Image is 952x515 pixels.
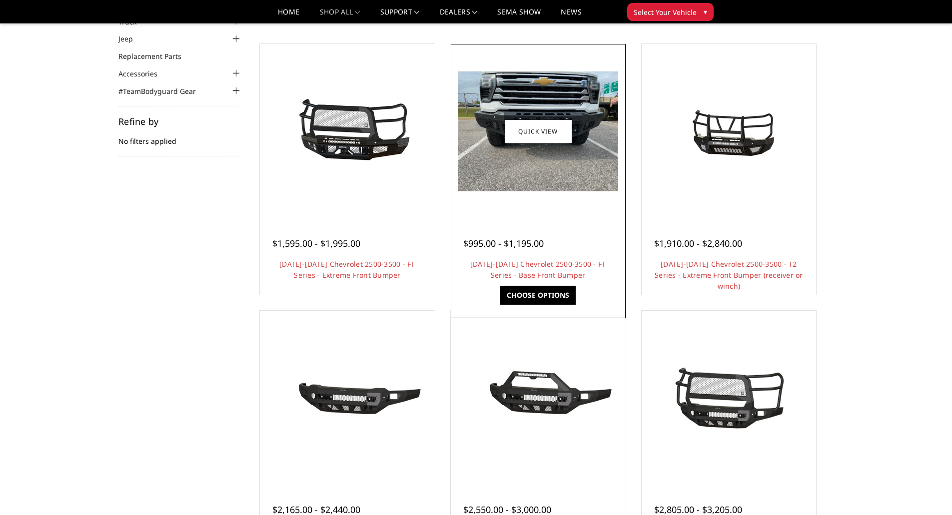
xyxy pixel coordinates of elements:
a: 2024-2025 Chevrolet 2500-3500 - T2 Series - Extreme Front Bumper (receiver or winch) 2024-2025 Ch... [644,46,814,216]
a: shop all [320,8,360,23]
a: 2024-2025 Chevrolet 2500-3500 - FT Series - Extreme Front Bumper 2024-2025 Chevrolet 2500-3500 - ... [262,46,432,216]
a: Accessories [118,68,170,79]
a: SEMA Show [497,8,541,23]
a: Dealers [440,8,478,23]
a: 2024-2025 Chevrolet 2500-3500 - Freedom Series - Base Front Bumper (non-winch) [262,313,432,483]
a: 2024-2025 Chevrolet 2500-3500 - Freedom Series - Sport Front Bumper (non-winch) [453,313,623,483]
a: Home [278,8,299,23]
h5: Refine by [118,117,242,126]
a: Replacement Parts [118,51,194,61]
img: 2024-2025 Chevrolet 2500-3500 - Freedom Series - Base Front Bumper (non-winch) [267,361,427,436]
a: 2024-2025 Chevrolet 2500-3500 - FT Series - Base Front Bumper 2024-2025 Chevrolet 2500-3500 - FT ... [453,46,623,216]
button: Select Your Vehicle [627,3,714,21]
span: Select Your Vehicle [634,7,697,17]
a: Jeep [118,33,145,44]
a: Support [380,8,420,23]
img: 2024-2025 Chevrolet 2500-3500 - FT Series - Base Front Bumper [458,71,618,191]
img: 2024-2025 Chevrolet 2500-3500 - Freedom Series - Sport Front Bumper (non-winch) [458,361,618,436]
span: $1,595.00 - $1,995.00 [272,237,360,249]
a: [DATE]-[DATE] Chevrolet 2500-3500 - T2 Series - Extreme Front Bumper (receiver or winch) [655,259,803,291]
a: News [561,8,581,23]
a: Choose Options [500,286,576,305]
iframe: Chat Widget [902,467,952,515]
span: $1,910.00 - $2,840.00 [654,237,742,249]
span: ▾ [704,6,707,17]
div: No filters applied [118,117,242,157]
img: 2024-2025 Chevrolet 2500-3500 - Freedom Series - Extreme Front Bumper [649,361,809,436]
a: #TeamBodyguard Gear [118,86,208,96]
span: $995.00 - $1,195.00 [463,237,544,249]
a: [DATE]-[DATE] Chevrolet 2500-3500 - FT Series - Extreme Front Bumper [279,259,415,280]
a: 2024-2025 Chevrolet 2500-3500 - Freedom Series - Extreme Front Bumper [644,313,814,483]
a: [DATE]-[DATE] Chevrolet 2500-3500 - FT Series - Base Front Bumper [470,259,606,280]
a: Quick view [505,119,572,143]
